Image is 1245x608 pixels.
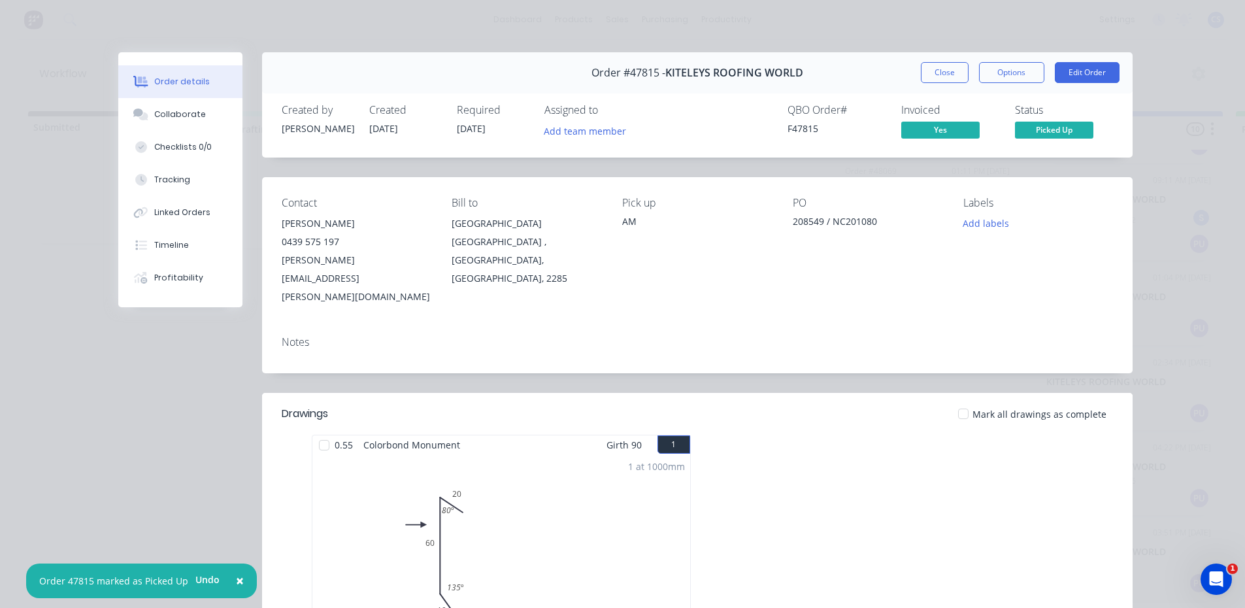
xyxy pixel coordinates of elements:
button: Add team member [537,122,633,139]
span: 1 [1227,564,1238,574]
div: Bill to [452,197,601,209]
div: [PERSON_NAME]0439 575 197[PERSON_NAME][EMAIL_ADDRESS][PERSON_NAME][DOMAIN_NAME] [282,214,431,306]
button: Close [223,566,257,597]
button: Profitability [118,262,242,294]
span: Mark all drawings as complete [972,407,1106,421]
div: Contact [282,197,431,209]
div: [PERSON_NAME] [282,214,431,233]
div: 208549 / NC201080 [793,214,942,233]
div: F47815 [788,122,886,135]
button: Undo [188,570,227,590]
div: Drawings [282,406,328,422]
button: Order details [118,65,242,98]
button: Options [979,62,1044,83]
button: Linked Orders [118,196,242,229]
span: Girth 90 [606,435,642,454]
span: Colorbond Monument [358,435,465,454]
div: Required [457,104,529,116]
div: Timeline [154,239,189,251]
div: Pick up [622,197,772,209]
div: AM [622,214,772,228]
button: Checklists 0/0 [118,131,242,163]
div: Order details [154,76,210,88]
span: × [236,571,244,590]
button: Picked Up [1015,122,1093,141]
button: Timeline [118,229,242,262]
button: Add labels [956,214,1016,232]
iframe: Intercom live chat [1201,564,1232,595]
button: Close [921,62,969,83]
div: Status [1015,104,1113,116]
div: Checklists 0/0 [154,141,212,153]
div: Created by [282,104,354,116]
span: Picked Up [1015,122,1093,138]
span: [DATE] [457,122,486,135]
span: KITELEYS ROOFING WORLD [665,67,803,79]
button: 1 [657,435,690,454]
span: [DATE] [369,122,398,135]
div: [GEOGRAPHIC_DATA] [452,214,601,233]
span: 0.55 [329,435,358,454]
div: 0439 575 197 [282,233,431,251]
div: Linked Orders [154,207,210,218]
div: Profitability [154,272,203,284]
div: Labels [963,197,1113,209]
div: PO [793,197,942,209]
div: Assigned to [544,104,675,116]
button: Add team member [544,122,633,139]
button: Tracking [118,163,242,196]
div: Collaborate [154,109,206,120]
div: Tracking [154,174,190,186]
div: Invoiced [901,104,999,116]
button: Collaborate [118,98,242,131]
div: [PERSON_NAME][EMAIL_ADDRESS][PERSON_NAME][DOMAIN_NAME] [282,251,431,306]
button: Edit Order [1055,62,1120,83]
div: [GEOGRAPHIC_DATA] , [GEOGRAPHIC_DATA], [GEOGRAPHIC_DATA], 2285 [452,233,601,288]
span: Order #47815 - [591,67,665,79]
div: 1 at 1000mm [628,460,685,473]
div: [GEOGRAPHIC_DATA][GEOGRAPHIC_DATA] , [GEOGRAPHIC_DATA], [GEOGRAPHIC_DATA], 2285 [452,214,601,288]
div: Notes [282,336,1113,348]
div: Order 47815 marked as Picked Up [39,574,188,588]
span: Yes [901,122,980,138]
div: QBO Order # [788,104,886,116]
div: Created [369,104,441,116]
div: [PERSON_NAME] [282,122,354,135]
